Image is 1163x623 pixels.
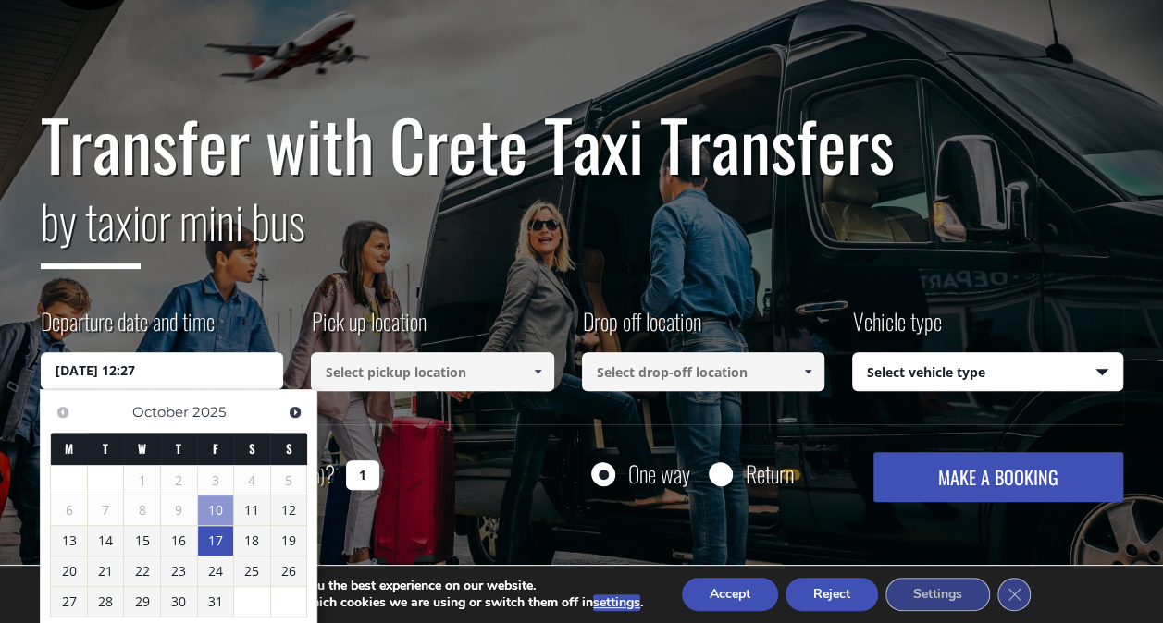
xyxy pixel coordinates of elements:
[682,578,778,611] button: Accept
[198,526,234,556] a: 17
[129,594,643,611] p: You can find out more about which cookies we are using or switch them off in .
[885,578,990,611] button: Settings
[50,399,75,424] a: Previous
[288,405,303,420] span: Next
[853,353,1122,392] span: Select vehicle type
[786,578,878,611] button: Reject
[51,556,87,586] a: 20
[311,352,554,391] input: Select pickup location
[51,495,87,525] span: 6
[249,439,255,458] span: Saturday
[129,578,643,594] p: We are using cookies to give you the best experience on our website.
[873,452,1122,502] button: MAKE A BOOKING
[198,495,234,525] a: 10
[198,556,234,586] a: 24
[56,405,70,420] span: Previous
[793,352,823,391] a: Show All Items
[234,466,270,495] span: 4
[41,452,335,497] label: How many passengers ?
[997,578,1031,611] button: Close GDPR Cookie Banner
[271,495,307,525] a: 12
[746,462,794,485] label: Return
[138,439,146,458] span: Wednesday
[41,105,1123,183] h1: Transfer with Crete Taxi Transfers
[582,352,825,391] input: Select drop-off location
[124,526,160,556] a: 15
[628,462,690,485] label: One way
[234,495,270,525] a: 11
[282,399,307,424] a: Next
[271,466,307,495] span: 5
[213,439,218,458] span: Friday
[192,403,226,421] span: 2025
[124,495,160,525] span: 8
[124,556,160,586] a: 22
[271,556,307,586] a: 26
[88,526,124,556] a: 14
[132,403,189,421] span: October
[88,556,124,586] a: 21
[198,466,234,495] span: 3
[286,439,292,458] span: Sunday
[311,305,427,352] label: Pick up location
[234,526,270,556] a: 18
[51,526,87,556] a: 13
[41,183,1123,283] h2: or mini bus
[41,186,141,269] span: by taxi
[176,439,181,458] span: Thursday
[271,526,307,556] a: 19
[88,495,124,525] span: 7
[161,587,197,617] a: 30
[65,439,73,458] span: Monday
[103,439,108,458] span: Tuesday
[198,587,234,617] a: 31
[161,556,197,586] a: 23
[41,305,215,352] label: Departure date and time
[161,466,197,495] span: 2
[593,594,640,611] button: settings
[51,587,87,617] a: 27
[234,556,270,586] a: 25
[852,305,942,352] label: Vehicle type
[124,587,160,617] a: 29
[161,526,197,556] a: 16
[582,305,701,352] label: Drop off location
[124,466,160,495] span: 1
[522,352,552,391] a: Show All Items
[161,495,197,525] span: 9
[88,587,124,617] a: 28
